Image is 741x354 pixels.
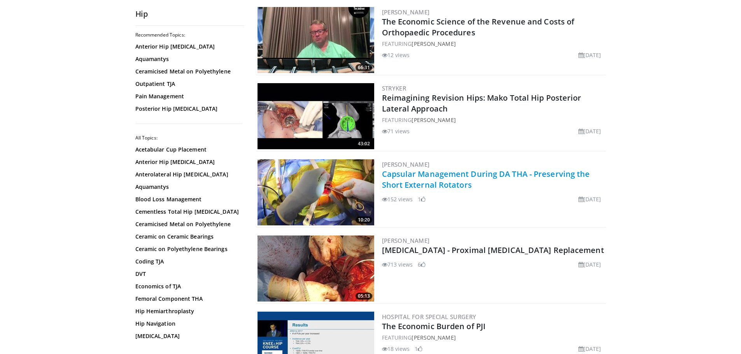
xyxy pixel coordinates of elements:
[382,260,413,269] li: 713 views
[258,7,374,73] a: 66:31
[135,307,240,315] a: Hip Hemiarthroplasty
[135,332,240,340] a: [MEDICAL_DATA]
[135,135,242,141] h2: All Topics:
[382,195,413,203] li: 152 views
[135,158,240,166] a: Anterior Hip [MEDICAL_DATA]
[135,92,240,100] a: Pain Management
[382,333,604,342] div: FEATURING
[258,159,374,225] a: 10:20
[135,146,240,153] a: Acetabular Cup Placement
[356,140,372,147] span: 43:02
[135,32,242,38] h2: Recommended Topics:
[412,40,455,47] a: [PERSON_NAME]
[135,55,240,63] a: Aquamantys
[382,237,430,244] a: [PERSON_NAME]
[135,43,240,51] a: Anterior Hip [MEDICAL_DATA]
[382,313,476,321] a: Hospital for Special Surgery
[356,64,372,71] span: 66:31
[135,270,240,278] a: DVT
[412,334,455,341] a: [PERSON_NAME]
[258,159,374,225] img: 83d3b5cf-8293-489a-b6f6-96a1f50195cc.300x170_q85_crop-smart_upscale.jpg
[135,195,240,203] a: Blood Loss Management
[418,195,426,203] li: 1
[135,220,240,228] a: Ceramicised Metal on Polyethylene
[135,295,240,303] a: Femoral Component THA
[135,233,240,241] a: Ceramic on Ceramic Bearings
[578,345,601,353] li: [DATE]
[418,260,426,269] li: 6
[135,208,240,216] a: Cementless Total Hip [MEDICAL_DATA]
[258,83,374,149] a: 43:02
[135,245,240,253] a: Ceramic on Polyethylene Bearings
[356,216,372,223] span: 10:20
[412,116,455,124] a: [PERSON_NAME]
[135,320,240,328] a: Hip Navigation
[382,321,486,331] a: The Economic Burden of PJI
[578,195,601,203] li: [DATE]
[578,51,601,59] li: [DATE]
[382,84,406,92] a: Stryker
[258,235,374,302] img: 746a418b-32e2-46ca-9f6c-3e7f7f863dad.300x170_q85_crop-smart_upscale.jpg
[578,127,601,135] li: [DATE]
[135,283,240,290] a: Economics of TJA
[135,105,240,113] a: Posterior Hip [MEDICAL_DATA]
[382,51,410,59] li: 12 views
[135,68,240,75] a: Ceramicised Metal on Polyethylene
[258,235,374,302] a: 05:13
[135,258,240,265] a: Coding TJA
[382,127,410,135] li: 71 views
[356,293,372,300] span: 05:13
[135,345,240,352] a: [MEDICAL_DATA] Revision
[382,16,575,38] a: The Economic Science of the Revenue and Costs of Orthopaedic Procedures
[135,183,240,191] a: Aquamantys
[382,160,430,168] a: [PERSON_NAME]
[382,40,604,48] div: FEATURING
[382,345,410,353] li: 18 views
[258,83,374,149] img: 6632ea9e-2a24-47c5-a9a2-6608124666dc.300x170_q85_crop-smart_upscale.jpg
[135,9,244,19] h2: Hip
[382,8,430,16] a: [PERSON_NAME]
[578,260,601,269] li: [DATE]
[135,80,240,88] a: Outpatient TJA
[382,245,604,255] a: [MEDICAL_DATA] - Proximal [MEDICAL_DATA] Replacement
[258,7,374,73] img: 63ae7db7-4772-4245-8474-3d0ac4781287.300x170_q85_crop-smart_upscale.jpg
[415,345,422,353] li: 1
[382,92,582,114] a: Reimagining Revision Hips: Mako Total Hip Posterior Lateral Approach
[382,116,604,124] div: FEATURING
[382,169,590,190] a: Capsular Management During DA THA - Preserving the Short External Rotators
[135,171,240,178] a: Anterolateral Hip [MEDICAL_DATA]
